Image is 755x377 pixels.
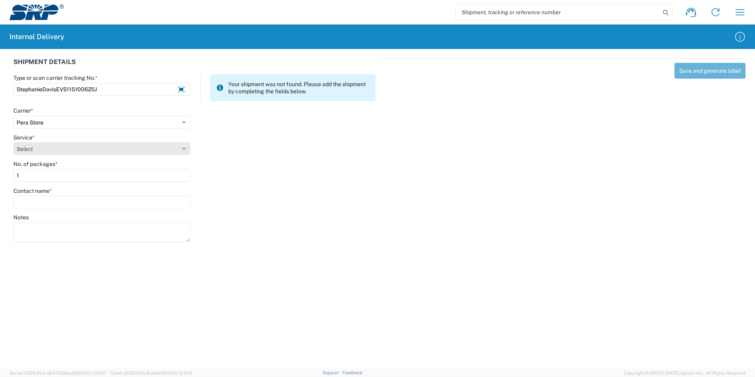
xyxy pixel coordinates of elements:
[13,107,33,114] label: Carrier
[110,371,192,375] span: Client: 2025.20.0-8c6e0cf
[9,32,64,41] h2: Internal Delivery
[13,74,98,81] label: Type or scan carrier tracking No.
[13,58,376,74] div: SHIPMENT DETAILS
[624,369,746,377] span: Copyright © [DATE]-[DATE] Agistix Inc., All Rights Reserved
[342,370,362,375] a: Feedback
[9,4,64,20] img: srp
[163,371,192,375] span: [DATE] 12:11:14
[13,187,52,194] label: Contact name
[13,214,29,221] label: Notes
[77,371,107,375] span: [DATE] 11:13:37
[323,370,342,375] a: Support
[228,81,369,95] span: Your shipment was not found. Please add the shipment by completing the fields below.
[13,134,35,141] label: Service
[9,371,107,375] span: Server: 2025.20.0-db47332bad5
[456,5,660,20] input: Shipment, tracking or reference number
[13,160,58,168] label: No. of packages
